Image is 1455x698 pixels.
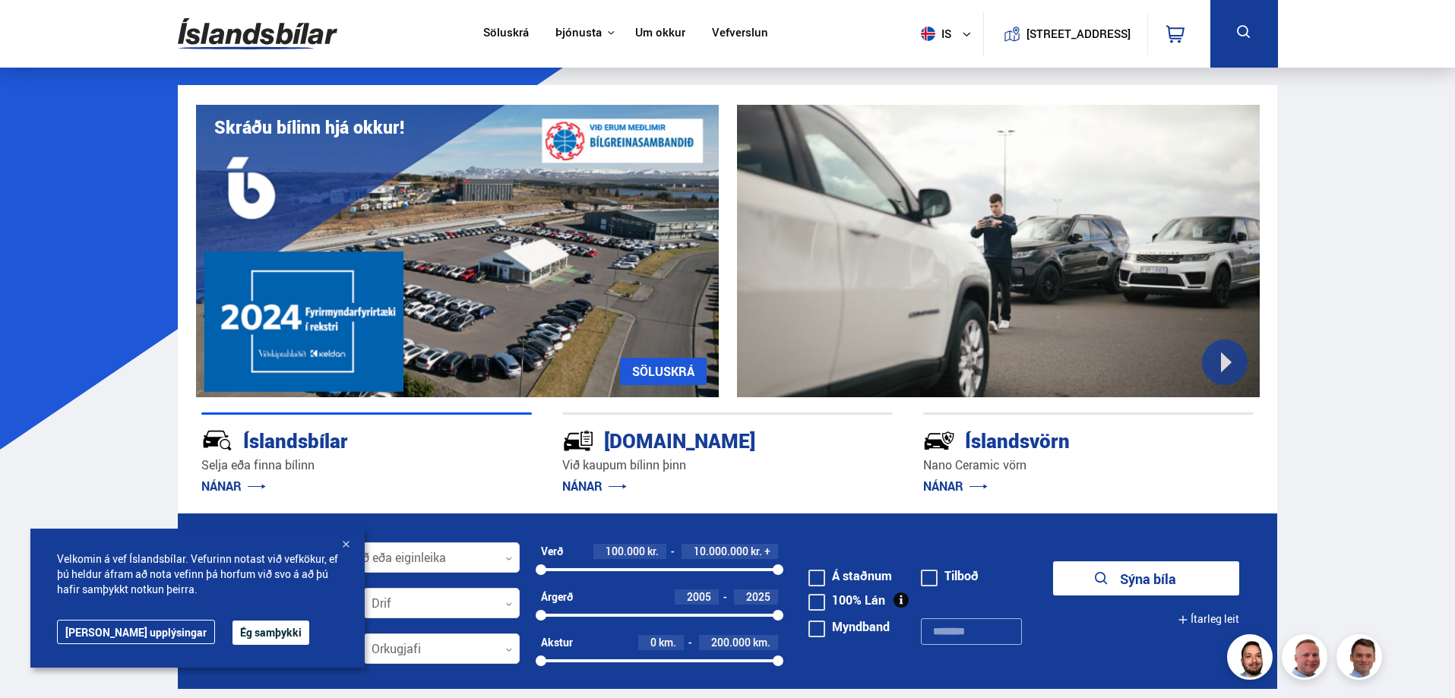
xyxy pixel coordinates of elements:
[687,589,711,604] span: 2005
[555,26,602,40] button: Þjónusta
[711,635,751,649] span: 200.000
[923,456,1254,474] p: Nano Ceramic vörn
[562,478,627,494] a: NÁNAR
[57,620,215,644] a: [PERSON_NAME] upplýsingar
[1178,602,1239,636] button: Ítarleg leit
[57,551,338,597] span: Velkomin á vef Íslandsbílar. Vefurinn notast við vefkökur, ef þú heldur áfram að nota vefinn þá h...
[562,425,594,456] img: tr5P-W3DuiFaO7aO.svg
[232,621,309,645] button: Ég samþykki
[541,545,563,557] div: Verð
[923,426,1200,453] div: Íslandsvörn
[201,426,478,453] div: Íslandsbílar
[647,545,659,557] span: kr.
[712,26,768,42] a: Vefverslun
[915,27,953,41] span: is
[201,478,266,494] a: NÁNAR
[650,635,656,649] span: 0
[764,545,770,557] span: +
[541,591,573,603] div: Árgerð
[921,570,979,582] label: Tilboð
[635,26,685,42] a: Um okkur
[1033,27,1125,40] button: [STREET_ADDRESS]
[1229,636,1275,682] img: nhp88E3Fdnt1Opn2.png
[201,425,233,456] img: JRvxyua_JYH6wB4c.svg
[808,570,892,582] label: Á staðnum
[808,621,890,633] label: Myndband
[1053,561,1239,595] button: Sýna bíla
[541,636,573,649] div: Akstur
[1339,636,1384,682] img: FbJEzSuNWCJXmdc-.webp
[808,594,885,606] label: 100% Lán
[921,27,935,41] img: svg+xml;base64,PHN2ZyB4bWxucz0iaHR0cDovL3d3dy53My5vcmcvMjAwMC9zdmciIHdpZHRoPSI1MTIiIGhlaWdodD0iNT...
[923,478,988,494] a: NÁNAR
[746,589,770,604] span: 2025
[620,358,707,385] a: SÖLUSKRÁ
[562,426,839,453] div: [DOMAIN_NAME]
[178,9,337,58] img: G0Ugv5HjCgRt.svg
[214,117,404,137] h1: Skráðu bílinn hjá okkur!
[992,12,1139,55] a: [STREET_ADDRESS]
[483,26,529,42] a: Söluskrá
[1284,636,1330,682] img: siFngHWaQ9KaOqBr.png
[923,425,955,456] img: -Svtn6bYgwAsiwNX.svg
[751,545,762,557] span: kr.
[201,456,532,474] p: Selja eða finna bílinn
[915,11,983,56] button: is
[694,544,748,558] span: 10.000.000
[606,544,645,558] span: 100.000
[753,636,770,649] span: km.
[659,636,676,649] span: km.
[196,105,719,397] img: eKx6w-_Home_640_.png
[562,456,893,474] p: Við kaupum bílinn þinn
